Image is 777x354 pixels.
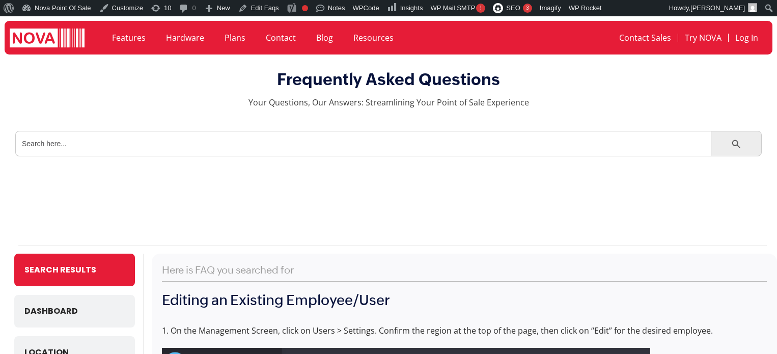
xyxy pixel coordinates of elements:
a: Contact Sales [613,26,678,49]
p: Your Questions, Our Answers: Streamlining Your Point of Sale Experience [210,97,567,107]
nav: Menu [102,26,534,49]
a: Blog [306,26,343,49]
a: Log In [729,26,765,49]
a: Hardware [156,26,214,49]
a: Contact [256,26,306,49]
h1: Editing an Existing Employee/User [162,292,767,309]
h2: Frequently Asked Questions [75,70,702,89]
a: Resources [343,26,404,49]
svg: Search [731,139,742,150]
a: Features [102,26,156,49]
input: Search here... [15,131,711,156]
div: Focus keyphrase not set [302,5,308,11]
img: logo white [10,29,85,49]
span: ! [476,4,485,13]
h2: Here is FAQ you searched for [162,264,767,276]
span: Dashboard [24,305,78,317]
span: SEO [506,4,520,12]
p: 1. On the Management Screen, click on Users > Settings. Confirm the region at the top of the page... [162,319,767,342]
div: 3 [523,4,532,13]
span: Search Results [24,264,96,276]
span: [PERSON_NAME] [690,4,745,12]
a: Plans [214,26,256,49]
a: Try NOVA [678,26,728,49]
nav: Menu [545,26,765,49]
